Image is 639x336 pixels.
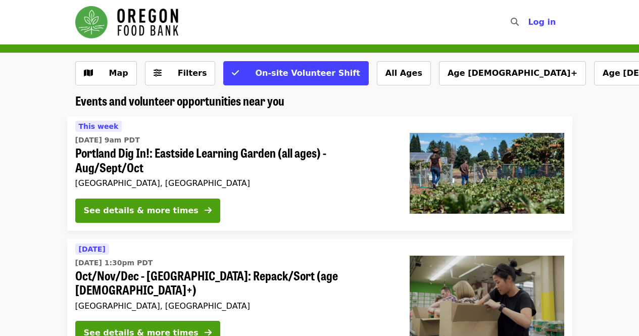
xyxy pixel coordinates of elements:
a: See details for "Portland Dig In!: Eastside Learning Garden (all ages) - Aug/Sept/Oct" [67,116,572,231]
span: [DATE] [79,245,106,253]
i: arrow-right icon [205,206,212,215]
img: Oregon Food Bank - Home [75,6,178,38]
span: Log in [528,17,556,27]
div: [GEOGRAPHIC_DATA], [GEOGRAPHIC_DATA] [75,301,394,311]
span: Map [109,68,128,78]
div: [GEOGRAPHIC_DATA], [GEOGRAPHIC_DATA] [75,178,394,188]
time: [DATE] 9am PDT [75,135,140,146]
button: Filters (0 selected) [145,61,216,85]
i: map icon [84,68,93,78]
button: Log in [520,12,564,32]
i: search icon [511,17,519,27]
img: Portland Dig In!: Eastside Learning Garden (all ages) - Aug/Sept/Oct organized by Oregon Food Bank [410,133,564,214]
button: On-site Volunteer Shift [223,61,368,85]
button: Age [DEMOGRAPHIC_DATA]+ [439,61,586,85]
span: This week [79,122,119,130]
span: Oct/Nov/Dec - [GEOGRAPHIC_DATA]: Repack/Sort (age [DEMOGRAPHIC_DATA]+) [75,268,394,298]
button: Show map view [75,61,137,85]
input: Search [525,10,533,34]
span: On-site Volunteer Shift [255,68,360,78]
i: check icon [232,68,239,78]
div: See details & more times [84,205,199,217]
button: See details & more times [75,199,220,223]
span: Events and volunteer opportunities near you [75,91,284,109]
i: sliders-h icon [154,68,162,78]
span: Portland Dig In!: Eastside Learning Garden (all ages) - Aug/Sept/Oct [75,146,394,175]
span: Filters [178,68,207,78]
time: [DATE] 1:30pm PDT [75,258,153,268]
button: All Ages [377,61,431,85]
